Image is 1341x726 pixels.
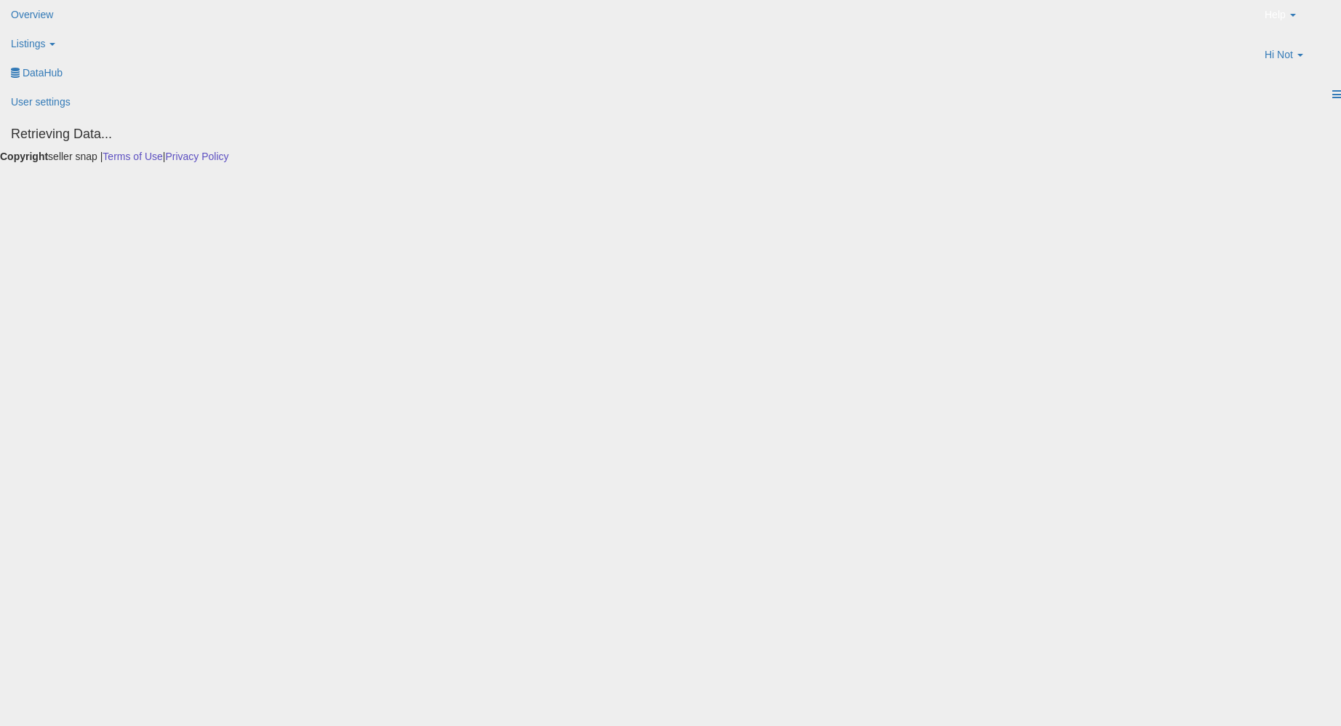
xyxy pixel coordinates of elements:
span: Overview [11,9,53,20]
span: Help [1265,7,1286,22]
a: Hi Not [1254,40,1341,80]
a: Terms of Use [103,151,162,162]
a: Privacy Policy [165,151,228,162]
h4: Retrieving Data... [11,127,1330,142]
span: Hi Not [1265,47,1293,62]
span: Listings [11,38,45,49]
span: DataHub [23,67,63,79]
